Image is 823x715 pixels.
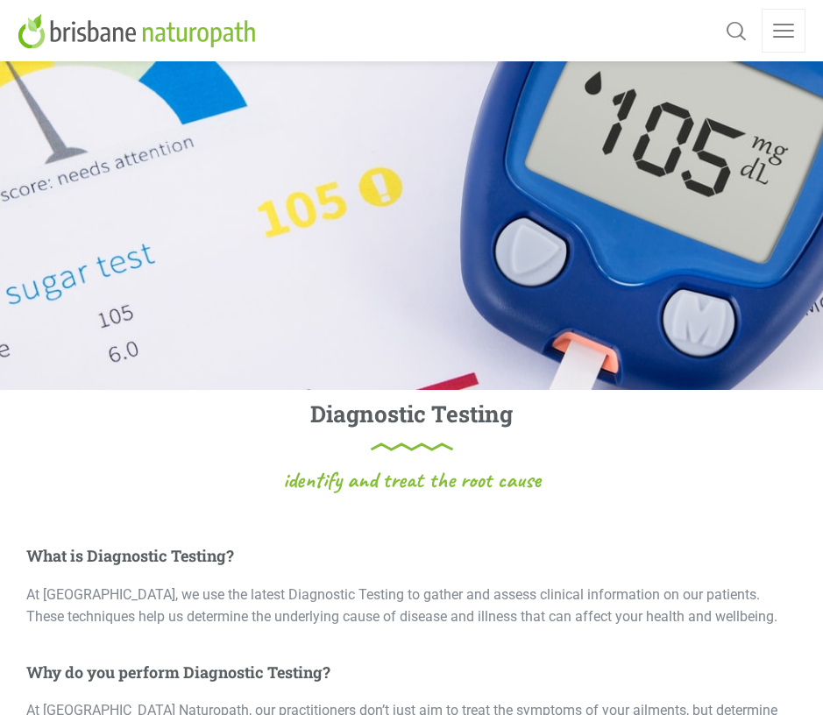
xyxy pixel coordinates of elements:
h5: Why do you perform Diagnostic Testing? [26,663,797,683]
h5: What is Diagnostic Testing? [26,547,797,566]
p: At [GEOGRAPHIC_DATA], we use the latest Diagnostic Testing to gather and assess clinical informat... [26,584,797,628]
span: identify and treat the root cause [283,469,541,492]
img: Brisbane Naturopath [18,13,262,48]
a: Search [721,9,751,53]
h1: Diagnostic Testing [310,399,513,451]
